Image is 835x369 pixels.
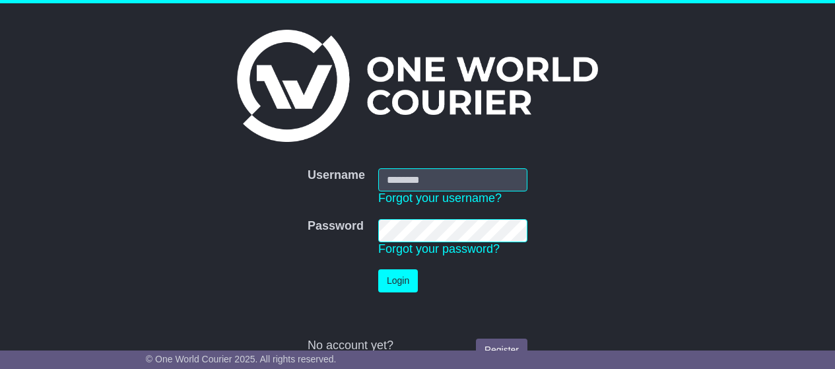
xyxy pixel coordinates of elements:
label: Password [308,219,364,234]
a: Register [476,339,527,362]
div: No account yet? [308,339,527,353]
img: One World [237,30,597,142]
label: Username [308,168,365,183]
a: Forgot your password? [378,242,500,255]
span: © One World Courier 2025. All rights reserved. [146,354,337,364]
a: Forgot your username? [378,191,502,205]
button: Login [378,269,418,292]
